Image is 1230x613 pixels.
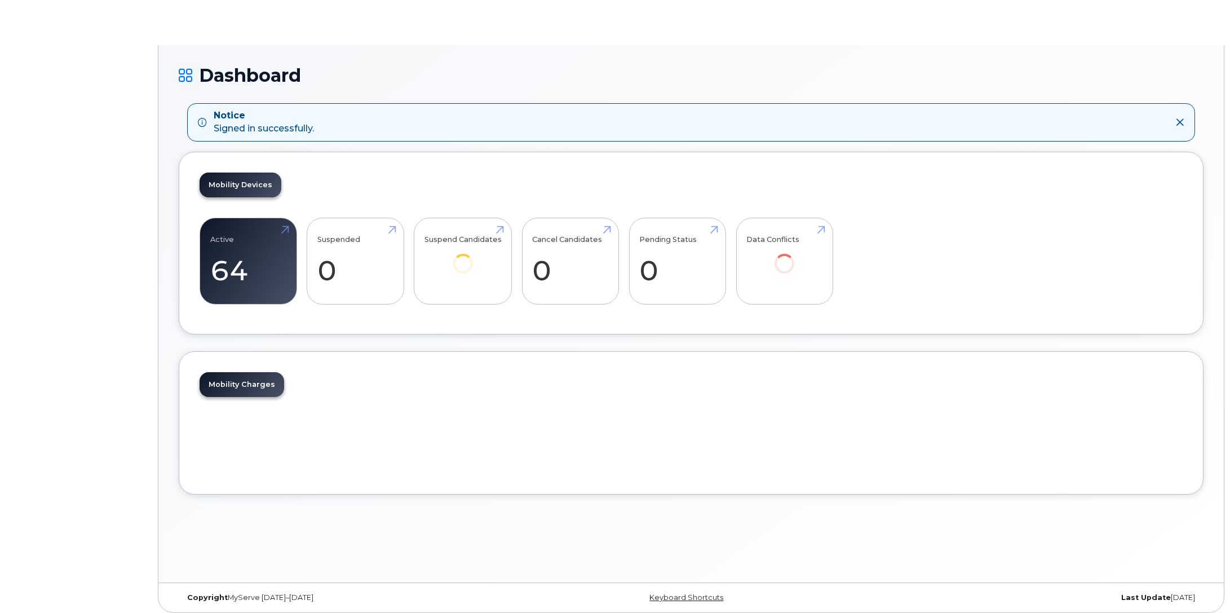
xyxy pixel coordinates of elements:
a: Cancel Candidates 0 [532,224,608,298]
strong: Copyright [187,593,228,602]
div: Signed in successfully. [214,109,314,135]
strong: Last Update [1121,593,1171,602]
div: [DATE] [862,593,1204,602]
a: Suspend Candidates [424,224,502,289]
strong: Notice [214,109,314,122]
a: Active 64 [210,224,286,298]
a: Mobility Charges [200,372,284,397]
a: Keyboard Shortcuts [649,593,723,602]
a: Data Conflicts [746,224,822,289]
a: Suspended 0 [317,224,393,298]
a: Mobility Devices [200,173,281,197]
a: Pending Status 0 [639,224,715,298]
h1: Dashboard [179,65,1204,85]
div: MyServe [DATE]–[DATE] [179,593,520,602]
